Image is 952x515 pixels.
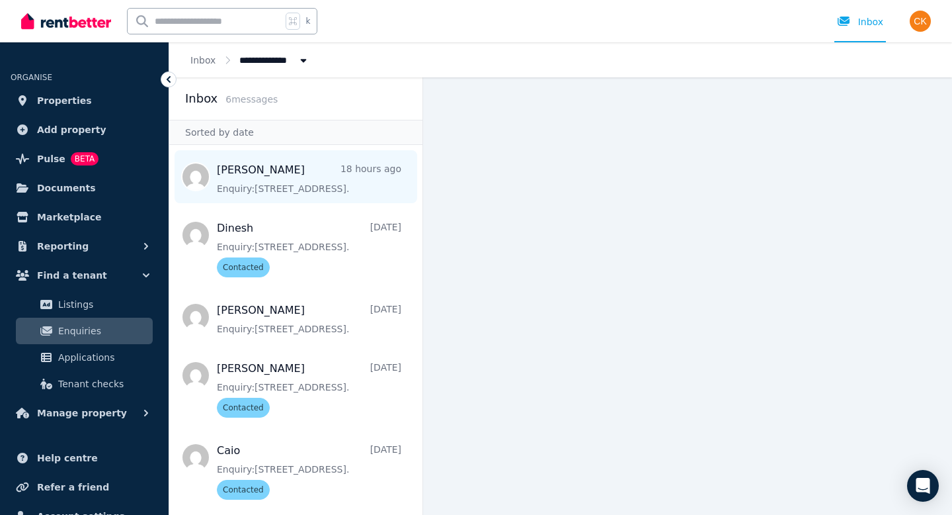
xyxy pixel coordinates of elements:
img: Celine Kaissaris [910,11,931,32]
button: Manage property [11,400,158,426]
span: 6 message s [225,94,278,105]
span: Help centre [37,450,98,466]
span: Properties [37,93,92,109]
a: Refer a friend [11,474,158,500]
a: Add property [11,117,158,143]
div: Open Intercom Messenger [907,470,939,502]
button: Reporting [11,233,158,259]
div: Sorted by date [169,120,422,145]
nav: Message list [169,145,422,515]
button: Find a tenant [11,262,158,289]
span: Refer a friend [37,479,109,495]
a: Dinesh[DATE]Enquiry:[STREET_ADDRESS].Contacted [217,220,401,277]
span: Add property [37,122,106,138]
a: Help centre [11,445,158,471]
span: ORGANISE [11,73,52,82]
a: Enquiries [16,318,153,344]
a: [PERSON_NAME]18 hours agoEnquiry:[STREET_ADDRESS]. [217,162,401,195]
img: RentBetter [21,11,111,31]
nav: Breadcrumb [169,42,331,77]
a: Listings [16,291,153,318]
span: Manage property [37,405,127,421]
span: k [305,16,310,26]
span: Pulse [37,151,65,167]
span: Find a tenant [37,267,107,283]
a: [PERSON_NAME][DATE]Enquiry:[STREET_ADDRESS]. [217,303,401,336]
a: Properties [11,87,158,114]
span: Enquiries [58,323,147,339]
a: Marketplace [11,204,158,230]
span: BETA [71,152,99,165]
a: Caio[DATE]Enquiry:[STREET_ADDRESS].Contacted [217,443,401,500]
span: Listings [58,297,147,312]
a: [PERSON_NAME][DATE]Enquiry:[STREET_ADDRESS].Contacted [217,361,401,418]
div: Inbox [837,15,883,28]
span: Tenant checks [58,376,147,392]
a: Applications [16,344,153,371]
span: Applications [58,350,147,365]
h2: Inbox [185,89,218,108]
span: Marketplace [37,209,101,225]
span: Documents [37,180,96,196]
a: Tenant checks [16,371,153,397]
a: Inbox [190,55,216,66]
a: PulseBETA [11,146,158,172]
span: Reporting [37,238,89,254]
a: Documents [11,175,158,201]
